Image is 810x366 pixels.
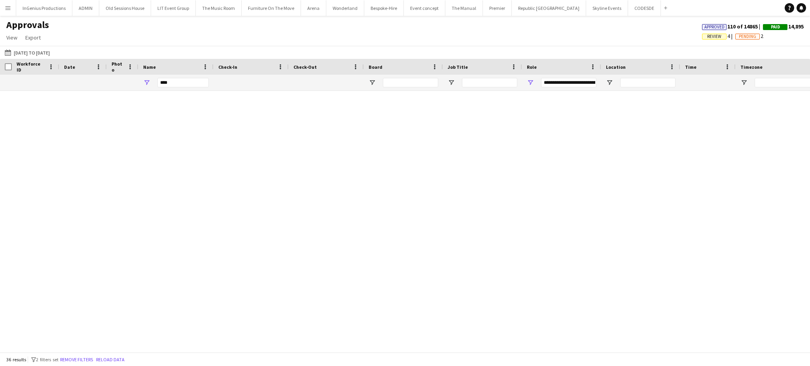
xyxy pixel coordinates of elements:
input: Board Filter Input [383,78,438,87]
span: Time [685,64,696,70]
span: Name [143,64,156,70]
span: Paid [771,25,780,30]
span: Pending [739,34,756,39]
span: 14,895 [763,23,804,30]
button: Remove filters [59,355,95,364]
a: Export [22,32,44,43]
button: Furniture On The Move [242,0,301,16]
span: Approved [704,25,725,30]
button: [DATE] to [DATE] [3,48,51,57]
button: Open Filter Menu [448,79,455,86]
button: CODESDE [628,0,661,16]
span: Job Title [448,64,468,70]
span: 110 of 14865 [702,23,763,30]
span: Export [25,34,41,41]
button: Open Filter Menu [606,79,613,86]
button: Bespoke-Hire [364,0,404,16]
button: The Music Room [196,0,242,16]
span: Board [369,64,382,70]
span: 4 [702,32,735,40]
button: The Manual [445,0,483,16]
span: Date [64,64,75,70]
span: Timezone [740,64,763,70]
button: Old Sessions House [99,0,151,16]
input: Location Filter Input [620,78,676,87]
button: Premier [483,0,512,16]
button: Open Filter Menu [527,79,534,86]
span: Photo [112,61,124,73]
span: Check-Out [293,64,317,70]
span: View [6,34,17,41]
button: Event concept [404,0,445,16]
span: Check-In [218,64,237,70]
span: Role [527,64,537,70]
button: ADMIN [72,0,99,16]
button: Arena [301,0,326,16]
input: Job Title Filter Input [462,78,517,87]
button: InGenius Productions [16,0,72,16]
input: Name Filter Input [157,78,209,87]
span: Location [606,64,626,70]
button: Reload data [95,355,126,364]
button: Republic [GEOGRAPHIC_DATA] [512,0,586,16]
button: Skyline Events [586,0,628,16]
span: 2 [735,32,763,40]
button: Open Filter Menu [740,79,748,86]
span: Review [707,34,721,39]
button: Open Filter Menu [369,79,376,86]
a: View [3,32,21,43]
span: Workforce ID [17,61,45,73]
button: LIT Event Group [151,0,196,16]
button: Wonderland [326,0,364,16]
button: Open Filter Menu [143,79,150,86]
span: 2 filters set [36,357,59,362]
